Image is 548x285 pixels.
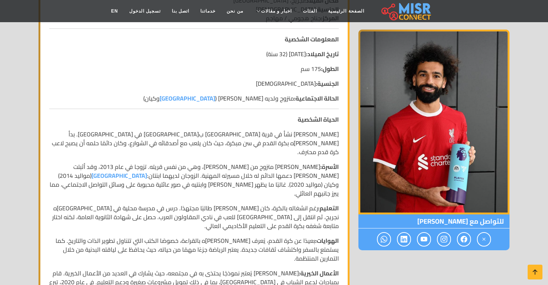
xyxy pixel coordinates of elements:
a: تسجيل الدخول [124,4,166,18]
a: اتصل بنا [166,4,195,18]
strong: المعلومات الشخصية [285,34,339,45]
strong: تاريخ الميلاد: [306,48,339,60]
a: [GEOGRAPHIC_DATA] [160,93,215,104]
p: متزوج ولديه [PERSON_NAME] ( وكيان) [49,94,339,103]
p: [DATE] (32 سنة) [49,50,339,58]
a: من نحن [221,4,248,18]
a: [GEOGRAPHIC_DATA] [91,170,147,181]
a: الفئات [297,4,323,18]
p: رغم انشغاله بالكرة، كان [PERSON_NAME] طالبًا مجتهدًا. درس في مدرسة محلية في [GEOGRAPHIC_DATA]ه نج... [49,204,339,230]
a: خدماتنا [195,4,221,18]
p: بعيدًا عن كرة القدم، يُعرف [PERSON_NAME]ه بالقراءة، خصوصًا الكتب التي تتناول تطوير الذات والتاريخ... [49,236,339,263]
strong: الطول: [321,63,339,74]
span: للتواصل مع [PERSON_NAME] [358,214,509,228]
a: اخبار و مقالات [249,4,298,18]
strong: الأسرة: [320,161,339,172]
p: 175 سم [49,64,339,73]
strong: الأعمال الخيرية: [299,268,339,279]
span: اخبار و مقالات [261,8,292,14]
strong: الحياة الشخصية [298,114,339,125]
p: [PERSON_NAME] نشأ في قرية [GEOGRAPHIC_DATA] ب[GEOGRAPHIC_DATA] في [GEOGRAPHIC_DATA]. بدأ [PERSON_... [49,130,339,156]
strong: الجنسية: [316,78,339,89]
strong: الهوايات: [315,235,339,246]
p: [PERSON_NAME] متزوج من [PERSON_NAME]، وهي من نفس قريته. تزوجا في عام 2013، وقد أثبتت [PERSON_NAME... [49,162,339,198]
strong: الحالة الاجتماعية: [294,93,339,104]
a: الصفحة الرئيسية [323,4,370,18]
strong: التعليم: [318,203,339,214]
a: EN [106,4,124,18]
img: محمد صلاح [358,30,509,214]
img: main.misr_connect [381,2,431,20]
p: [DEMOGRAPHIC_DATA] [49,79,339,88]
